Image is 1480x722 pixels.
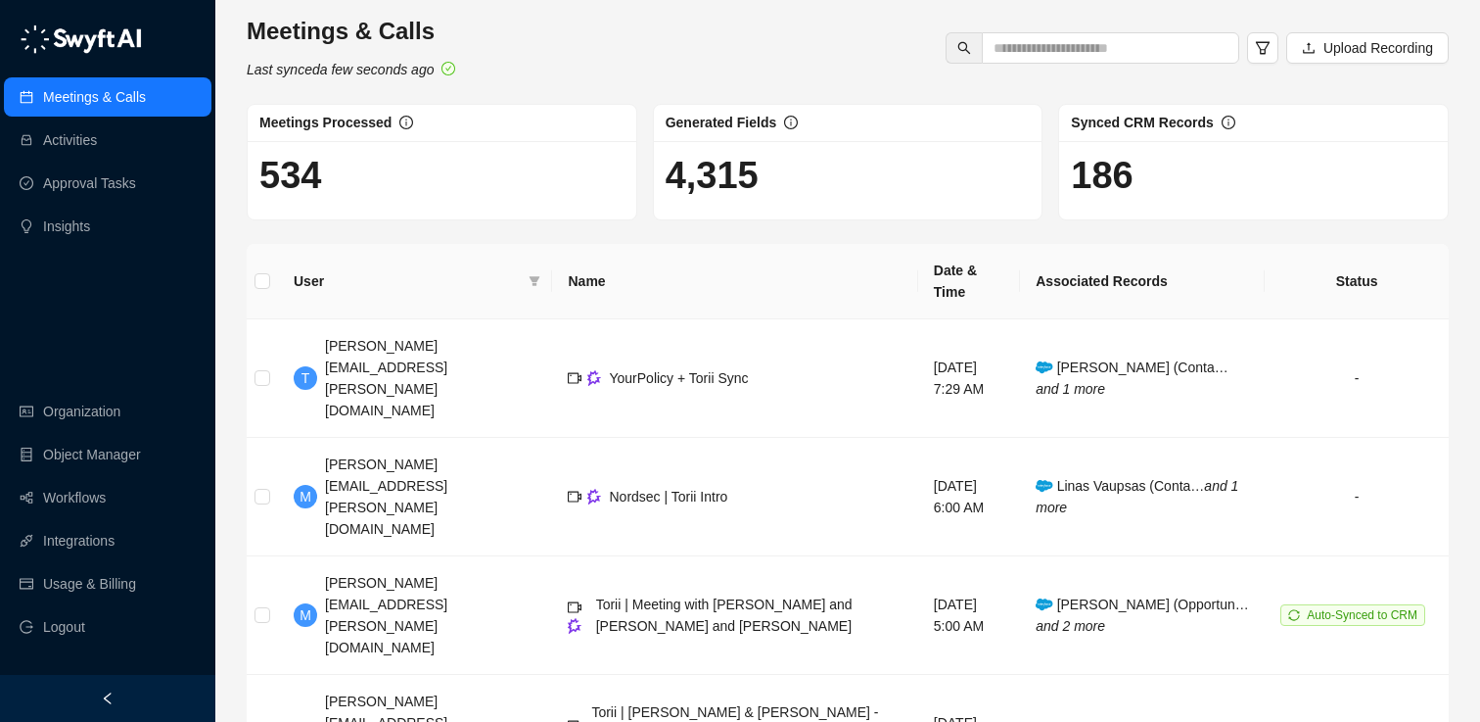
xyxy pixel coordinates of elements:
[300,604,311,626] span: M
[1307,608,1417,622] span: Auto-Synced to CRM
[1222,116,1235,129] span: info-circle
[301,367,310,389] span: T
[666,153,1031,198] h1: 4,315
[1255,40,1271,56] span: filter
[43,607,85,647] span: Logout
[568,618,581,633] img: gong-Dwh8HbPa.png
[43,207,90,246] a: Insights
[43,564,136,603] a: Usage & Billing
[1288,609,1300,621] span: sync
[43,77,146,117] a: Meetings & Calls
[1036,360,1227,397] span: [PERSON_NAME] (Conta…
[325,338,447,418] span: [PERSON_NAME][EMAIL_ADDRESS][PERSON_NAME][DOMAIN_NAME]
[1323,37,1433,59] span: Upload Recording
[43,120,97,160] a: Activities
[43,392,120,431] a: Organization
[43,521,115,560] a: Integrations
[918,244,1020,319] th: Date & Time
[609,489,727,505] span: Nordsec | Torii Intro
[529,275,540,287] span: filter
[441,62,455,75] span: check-circle
[1265,244,1449,319] th: Status
[20,620,33,634] span: logout
[259,115,392,130] span: Meetings Processed
[957,41,971,55] span: search
[325,457,447,537] span: [PERSON_NAME][EMAIL_ADDRESS][PERSON_NAME][DOMAIN_NAME]
[587,370,601,385] img: gong-Dwh8HbPa.png
[247,16,455,47] h3: Meetings & Calls
[1036,478,1238,515] i: and 1 more
[325,575,447,655] span: [PERSON_NAME][EMAIL_ADDRESS][PERSON_NAME][DOMAIN_NAME]
[1286,32,1449,64] button: Upload Recording
[552,244,917,319] th: Name
[1265,319,1449,438] td: -
[587,489,601,504] img: gong-Dwh8HbPa.png
[399,116,413,129] span: info-circle
[568,490,581,504] span: video-camera
[1036,597,1248,634] span: [PERSON_NAME] (Opportun…
[294,270,521,292] span: User
[1071,115,1213,130] span: Synced CRM Records
[918,556,1020,675] td: [DATE] 5:00 AM
[43,164,136,203] a: Approval Tasks
[300,486,311,507] span: M
[1020,244,1265,319] th: Associated Records
[1036,381,1105,397] i: and 1 more
[596,597,853,634] span: Torii | Meeting with [PERSON_NAME] and [PERSON_NAME] and [PERSON_NAME]
[918,319,1020,438] td: [DATE] 7:29 AM
[568,601,581,614] span: video-camera
[20,24,142,54] img: logo-05li4sbe.png
[1265,438,1449,556] td: -
[918,438,1020,556] td: [DATE] 6:00 AM
[609,370,748,386] span: YourPolicy + Torii Sync
[1417,657,1470,710] iframe: Open customer support
[1036,478,1238,515] span: Linas Vaupsas (Conta…
[259,153,624,198] h1: 534
[247,62,434,77] i: Last synced a few seconds ago
[1036,618,1105,634] i: and 2 more
[568,371,581,385] span: video-camera
[1302,41,1316,55] span: upload
[43,435,141,474] a: Object Manager
[43,478,106,517] a: Workflows
[784,116,798,129] span: info-circle
[666,115,777,130] span: Generated Fields
[1071,153,1436,198] h1: 186
[101,692,115,705] span: left
[525,266,544,296] span: filter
